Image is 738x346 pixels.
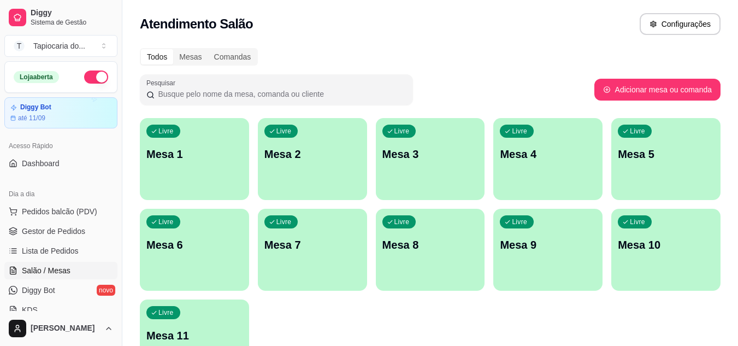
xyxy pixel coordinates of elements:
span: Pedidos balcão (PDV) [22,206,97,217]
button: LivreMesa 5 [611,118,721,200]
p: Livre [512,127,527,136]
article: Diggy Bot [20,103,51,112]
span: [PERSON_NAME] [31,324,100,333]
span: Diggy [31,8,113,18]
p: Livre [630,218,645,226]
button: Adicionar mesa ou comanda [594,79,721,101]
a: Salão / Mesas [4,262,117,279]
button: Select a team [4,35,117,57]
span: Gestor de Pedidos [22,226,85,237]
p: Livre [158,308,174,317]
p: Mesa 8 [382,237,479,253]
p: Livre [512,218,527,226]
a: Diggy Botnovo [4,282,117,299]
p: Mesa 5 [618,146,714,162]
button: Configurações [640,13,721,35]
p: Mesa 9 [500,237,596,253]
label: Pesquisar [146,78,179,87]
p: Livre [394,218,410,226]
p: Mesa 6 [146,237,243,253]
button: Alterar Status [84,71,108,84]
button: LivreMesa 1 [140,118,249,200]
p: Livre [158,127,174,136]
p: Mesa 3 [382,146,479,162]
h2: Atendimento Salão [140,15,253,33]
p: Livre [276,218,292,226]
button: LivreMesa 6 [140,209,249,291]
div: Tapiocaria do ... [33,40,85,51]
div: Dia a dia [4,185,117,203]
p: Mesa 7 [264,237,361,253]
a: Gestor de Pedidos [4,222,117,240]
button: LivreMesa 10 [611,209,721,291]
p: Mesa 10 [618,237,714,253]
button: LivreMesa 8 [376,209,485,291]
div: Mesas [173,49,208,64]
p: Livre [158,218,174,226]
button: [PERSON_NAME] [4,315,117,342]
p: Livre [394,127,410,136]
div: Todos [141,49,173,64]
button: LivreMesa 9 [493,209,603,291]
span: KDS [22,304,38,315]
span: Diggy Bot [22,285,55,296]
a: Dashboard [4,155,117,172]
div: Loja aberta [14,71,59,83]
input: Pesquisar [155,89,406,99]
span: Sistema de Gestão [31,18,113,27]
button: LivreMesa 2 [258,118,367,200]
a: Lista de Pedidos [4,242,117,260]
div: Acesso Rápido [4,137,117,155]
p: Mesa 4 [500,146,596,162]
button: LivreMesa 7 [258,209,367,291]
a: KDS [4,301,117,319]
a: DiggySistema de Gestão [4,4,117,31]
button: LivreMesa 4 [493,118,603,200]
div: Comandas [208,49,257,64]
article: até 11/09 [18,114,45,122]
span: T [14,40,25,51]
p: Livre [276,127,292,136]
span: Salão / Mesas [22,265,70,276]
button: Pedidos balcão (PDV) [4,203,117,220]
p: Mesa 1 [146,146,243,162]
span: Dashboard [22,158,60,169]
p: Mesa 11 [146,328,243,343]
a: Diggy Botaté 11/09 [4,97,117,128]
p: Livre [630,127,645,136]
p: Mesa 2 [264,146,361,162]
button: LivreMesa 3 [376,118,485,200]
span: Lista de Pedidos [22,245,79,256]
